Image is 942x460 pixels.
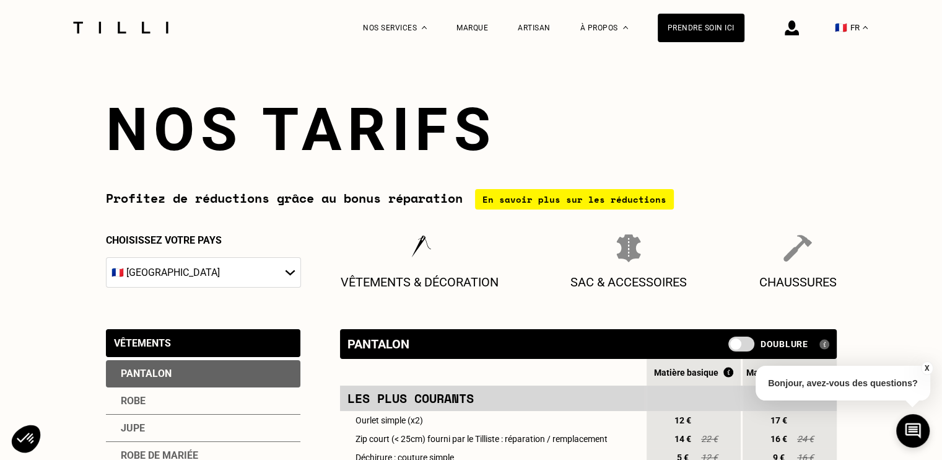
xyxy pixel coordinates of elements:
div: Matière basique [647,367,741,378]
td: Les plus courants [340,386,645,411]
img: Logo du service de couturière Tilli [69,22,173,33]
div: Jupe [106,415,300,442]
img: Menu déroulant [422,26,427,29]
div: Vêtements [114,337,171,349]
button: X [920,361,933,375]
span: 16 € [768,434,790,444]
div: Robe [106,387,300,415]
div: En savoir plus sur les réductions [475,189,674,210]
div: Pantalon [347,337,409,352]
a: Artisan [518,24,551,32]
img: Sac & Accessoires [616,234,641,262]
span: 22 € [700,434,719,444]
p: Choisissez votre pays [106,234,301,246]
td: Ourlet simple (x2) [340,411,645,430]
img: menu déroulant [863,26,868,29]
p: Sac & Accessoires [570,275,687,290]
div: Profitez de réductions grâce au bonus réparation [106,189,837,210]
img: Qu'est ce que le Bonus Réparation ? [723,367,733,378]
div: Pantalon [106,360,300,387]
span: 🇫🇷 [835,22,847,33]
span: Doublure [761,339,808,349]
span: 17 € [768,415,790,425]
img: icône connexion [785,20,799,35]
div: Matière complexe [743,367,837,378]
img: Vêtements & décoration [405,234,434,262]
td: Zip court (< 25cm) fourni par le Tilliste : réparation / remplacement [340,430,645,448]
p: Chaussures [759,275,837,290]
p: Bonjour, avez-vous des questions? [756,366,930,400]
span: 14 € [672,434,694,444]
span: 12 € [672,415,694,425]
span: 24 € [796,434,815,444]
img: Qu'est ce qu'une doublure ? [819,339,829,350]
img: Menu déroulant à propos [623,26,628,29]
p: Vêtements & décoration [341,275,499,290]
img: Chaussures [783,234,812,262]
h1: Nos tarifs [106,95,837,164]
a: Prendre soin ici [658,14,744,42]
a: Marque [456,24,488,32]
